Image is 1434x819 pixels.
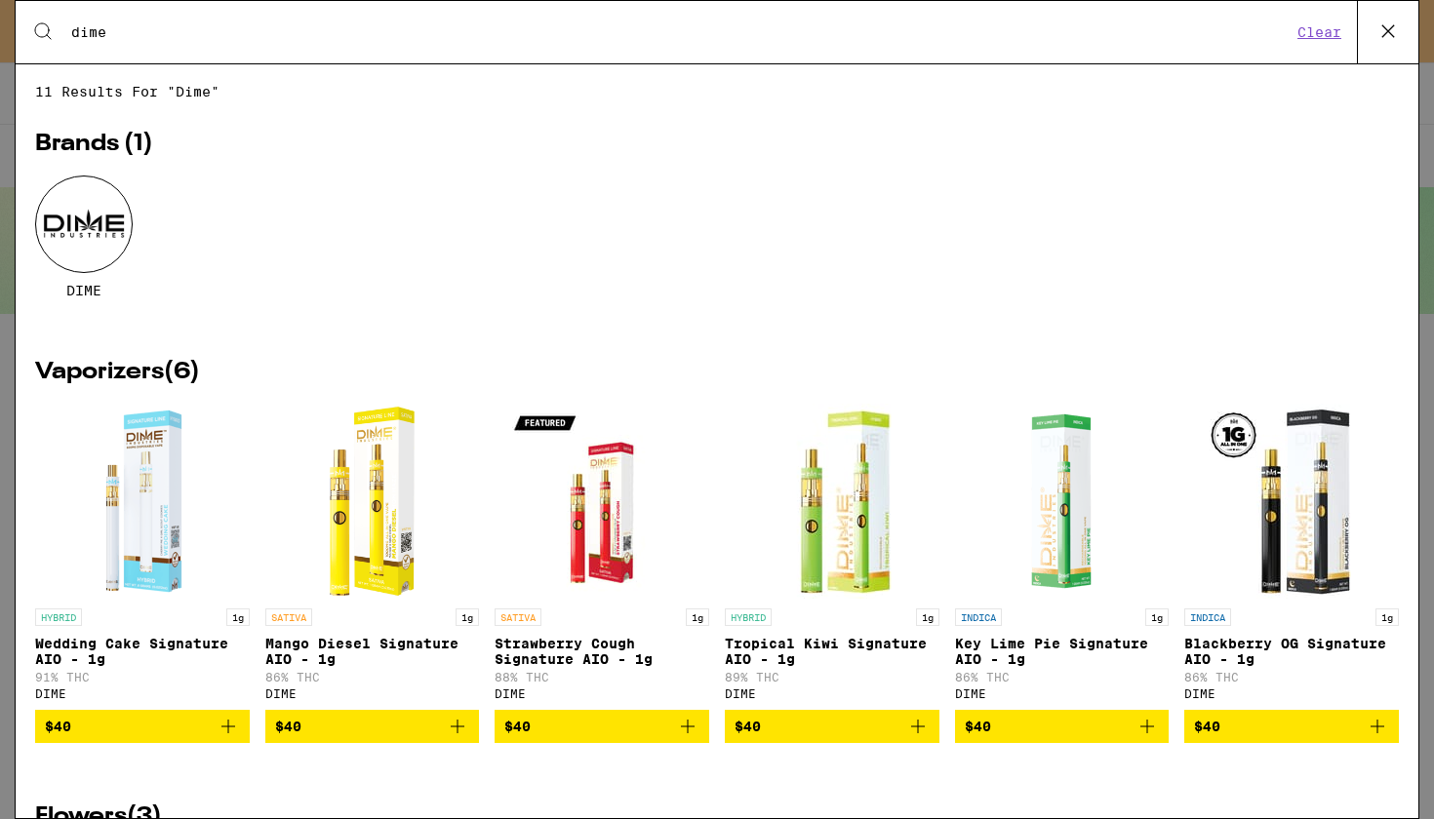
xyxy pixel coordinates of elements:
img: DIME - Tropical Kiwi Signature AIO - 1g [735,404,930,599]
span: 11 results for "dime" [35,84,1399,99]
div: DIME [35,687,250,700]
h2: Brands ( 1 ) [35,133,1399,156]
div: DIME [955,687,1170,700]
p: 1g [686,608,709,626]
span: $40 [45,719,71,734]
p: 91% THC [35,671,250,683]
p: SATIVA [495,608,541,626]
span: $40 [1194,719,1220,734]
p: INDICA [1184,608,1231,626]
span: $40 [965,719,991,734]
div: DIME [725,687,939,700]
img: DIME - Strawberry Cough Signature AIO - 1g [504,404,699,599]
p: 89% THC [725,671,939,683]
p: 88% THC [495,671,709,683]
p: Wedding Cake Signature AIO - 1g [35,636,250,667]
span: $40 [735,719,761,734]
p: Key Lime Pie Signature AIO - 1g [955,636,1170,667]
button: Add to bag [1184,710,1399,743]
h2: Vaporizers ( 6 ) [35,361,1399,384]
p: INDICA [955,608,1002,626]
p: SATIVA [265,608,312,626]
p: 1g [1145,608,1169,626]
a: Open page for Key Lime Pie Signature AIO - 1g from DIME [955,404,1170,710]
input: Search for products & categories [70,23,1292,41]
a: Open page for Blackberry OG Signature AIO - 1g from DIME [1184,404,1399,710]
button: Add to bag [955,710,1170,743]
p: Strawberry Cough Signature AIO - 1g [495,636,709,667]
p: 1g [226,608,250,626]
p: HYBRID [35,608,82,626]
p: Mango Diesel Signature AIO - 1g [265,636,480,667]
p: HYBRID [725,608,772,626]
p: Blackberry OG Signature AIO - 1g [1184,636,1399,667]
span: $40 [504,719,531,734]
button: Redirect to URL [1,1,1065,141]
p: 1g [916,608,939,626]
a: Open page for Mango Diesel Signature AIO - 1g from DIME [265,404,480,710]
span: $40 [275,719,301,734]
div: DIME [265,687,480,700]
button: Add to bag [495,710,709,743]
img: DIME - Mango Diesel Signature AIO - 1g [317,404,427,599]
button: Clear [1292,23,1347,41]
span: DIME [66,283,101,298]
button: Add to bag [725,710,939,743]
p: 1g [1375,608,1399,626]
a: Open page for Wedding Cake Signature AIO - 1g from DIME [35,404,250,710]
span: Hi. Need any help? [12,14,140,29]
p: 86% THC [955,671,1170,683]
div: DIME [495,687,709,700]
img: DIME - Key Lime Pie Signature AIO - 1g [964,404,1159,599]
p: 1g [456,608,479,626]
a: Open page for Tropical Kiwi Signature AIO - 1g from DIME [725,404,939,710]
p: 86% THC [265,671,480,683]
p: Tropical Kiwi Signature AIO - 1g [725,636,939,667]
img: DIME - Blackberry OG Signature AIO - 1g [1194,404,1389,599]
button: Add to bag [265,710,480,743]
a: Open page for Strawberry Cough Signature AIO - 1g from DIME [495,404,709,710]
button: Add to bag [35,710,250,743]
div: DIME [1184,687,1399,700]
img: DIME - Wedding Cake Signature AIO - 1g [45,404,240,599]
p: 86% THC [1184,671,1399,683]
